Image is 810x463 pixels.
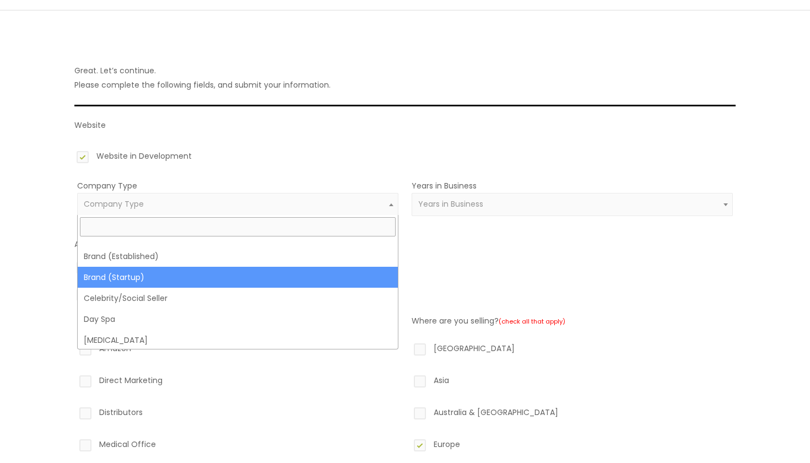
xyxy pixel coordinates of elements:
[74,63,736,92] p: Great. Let’s continue. Please complete the following fields, and submit your information.
[412,437,733,456] label: Europe
[77,180,137,191] label: Company Type
[499,317,565,326] small: (check all that apply)
[77,341,398,360] label: Amazon
[412,315,565,326] label: Where are you selling?
[412,341,733,360] label: [GEOGRAPHIC_DATA]
[418,198,483,209] span: Years in Business
[412,180,477,191] label: Years in Business
[78,288,398,309] li: Celebrity/Social Seller
[78,330,398,351] li: [MEDICAL_DATA]
[77,405,398,424] label: Distributors
[74,287,736,305] label: NO
[78,246,398,267] li: Brand (Established)
[84,198,144,209] span: Company Type
[412,405,733,424] label: Australia & [GEOGRAPHIC_DATA]
[78,309,398,330] li: Day Spa
[77,437,398,456] label: Medical Office
[74,149,736,168] label: Website in Development
[74,120,106,131] label: Website
[74,260,736,278] label: YES
[77,373,398,392] label: Direct Marketing
[78,267,398,288] li: Brand (Startup)
[74,239,207,250] label: Are you currently selling Products?
[412,373,733,392] label: Asia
